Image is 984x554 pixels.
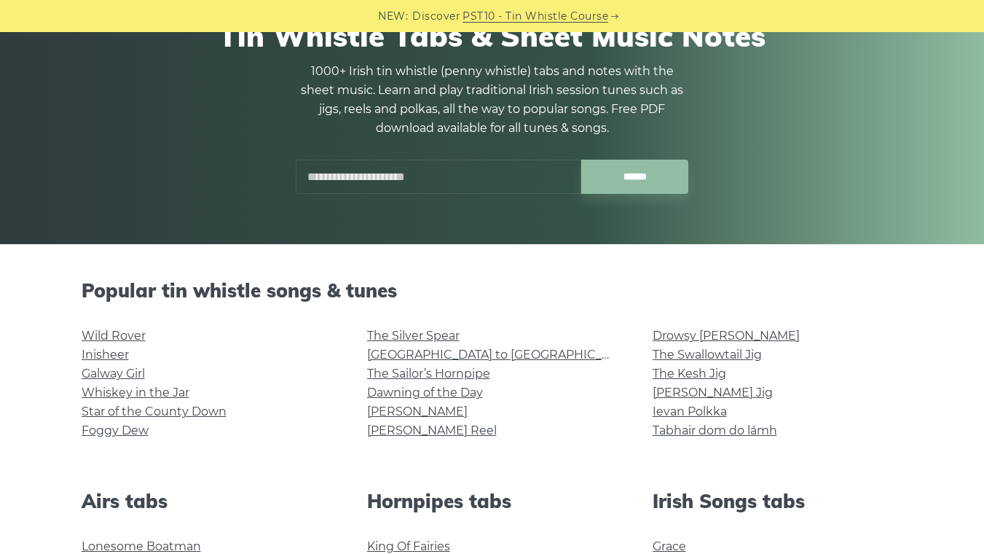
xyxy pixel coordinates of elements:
span: Discover [412,8,460,25]
a: Dawning of the Day [367,386,483,399]
h2: Popular tin whistle songs & tunes [82,279,903,302]
h2: Irish Songs tabs [653,490,903,512]
a: King Of Fairies [367,539,450,553]
h2: Hornpipes tabs [367,490,618,512]
a: Galway Girl [82,367,145,381]
a: [PERSON_NAME] [367,405,468,418]
a: The Sailor’s Hornpipe [367,367,490,381]
a: Grace [653,539,686,553]
a: Inisheer [82,348,129,362]
a: PST10 - Tin Whistle Course [463,8,608,25]
a: The Silver Spear [367,329,460,343]
a: Wild Rover [82,329,146,343]
a: [GEOGRAPHIC_DATA] to [GEOGRAPHIC_DATA] [367,348,636,362]
a: Foggy Dew [82,424,149,437]
a: Tabhair dom do lámh [653,424,777,437]
a: The Swallowtail Jig [653,348,762,362]
a: [PERSON_NAME] Reel [367,424,497,437]
a: Drowsy [PERSON_NAME] [653,329,800,343]
h2: Airs tabs [82,490,332,512]
a: Star of the County Down [82,405,227,418]
a: Ievan Polkka [653,405,727,418]
span: NEW: [378,8,408,25]
a: The Kesh Jig [653,367,726,381]
a: [PERSON_NAME] Jig [653,386,773,399]
a: Whiskey in the Jar [82,386,189,399]
p: 1000+ Irish tin whistle (penny whistle) tabs and notes with the sheet music. Learn and play tradi... [296,62,689,138]
a: Lonesome Boatman [82,539,201,553]
h1: Tin Whistle Tabs & Sheet Music Notes [82,18,903,53]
